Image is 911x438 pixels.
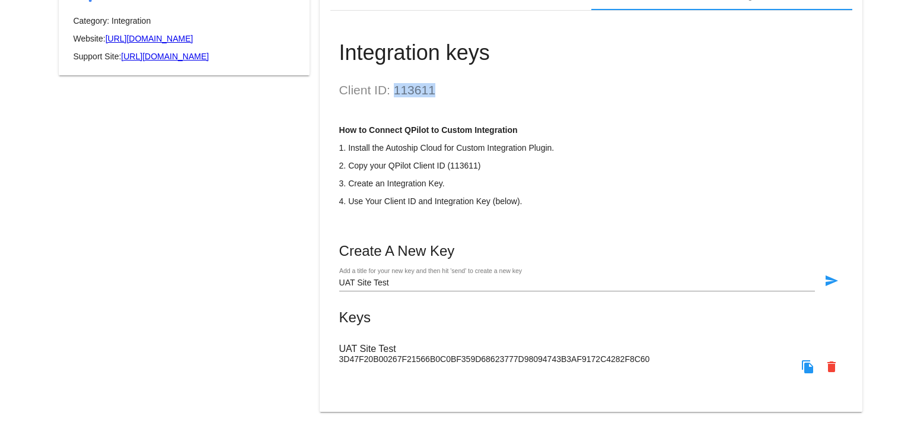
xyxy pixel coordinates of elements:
mat-icon: send [824,274,839,288]
p: 1. Install the Autoship Cloud for Custom Integration Plugin. [339,143,843,153]
p: Category: Integration [73,16,295,26]
mat-icon: delete [824,360,839,374]
mat-icon: file_copy [801,360,815,374]
a: [URL][DOMAIN_NAME] [106,34,193,43]
mat-card-title: Keys [339,309,843,326]
mat-card-title: Create A New Key [339,243,843,259]
p: 4. Use Your Client ID and Integration Key (below). [339,196,843,206]
a: [URL][DOMAIN_NAME] [121,52,209,61]
p: 3. Create an Integration Key. [339,179,843,188]
h3: UAT Site Test [339,344,843,354]
p: Website: [73,34,295,43]
h1: Integration keys [339,40,843,65]
input: Add a title for your new key and then hit 'send' to create a new key [339,278,815,288]
strong: How to Connect QPilot to Custom Integration [339,125,518,135]
p: Support Site: [73,52,295,61]
h2: Client ID: 113611 [339,83,843,97]
p: 2. Copy your QPilot Client ID (113611) [339,161,843,170]
span: 3D47F20B00267F21566B0C0BF359D68623777D98094743B3AF9172C4282F8C60 [339,354,650,364]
